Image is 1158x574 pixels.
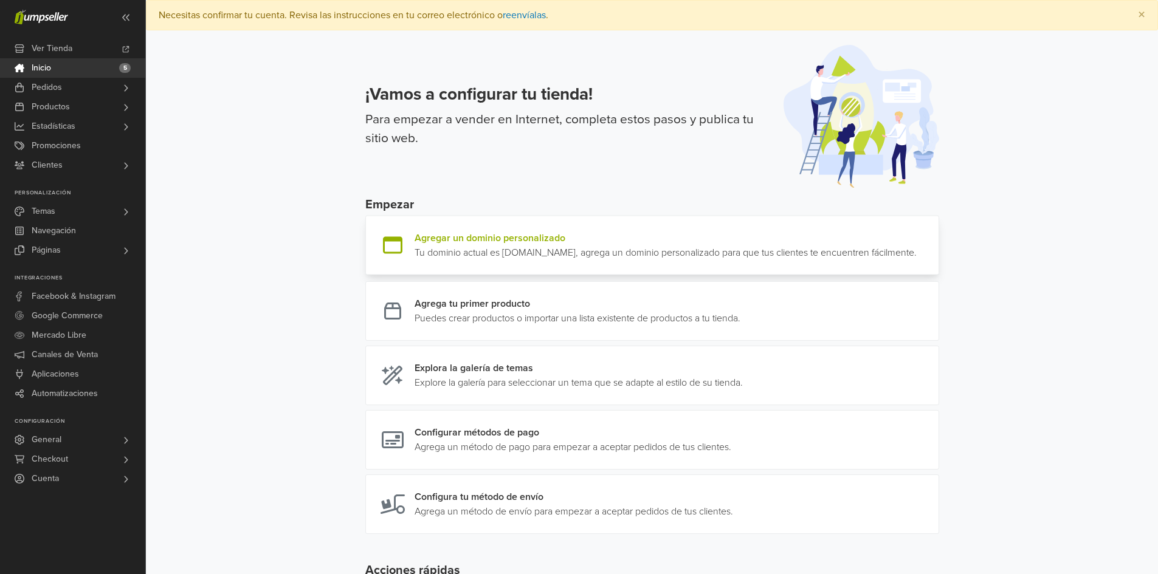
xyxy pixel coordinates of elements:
[32,306,103,326] span: Google Commerce
[1126,1,1157,30] button: Close
[503,9,546,21] a: reenvíalas
[32,287,115,306] span: Facebook & Instagram
[32,155,63,175] span: Clientes
[32,117,75,136] span: Estadísticas
[365,197,939,212] h5: Empezar
[32,58,51,78] span: Inicio
[32,39,72,58] span: Ver Tienda
[32,449,68,469] span: Checkout
[32,345,98,364] span: Canales de Venta
[32,364,79,384] span: Aplicaciones
[15,190,145,197] p: Personalización
[365,84,769,105] h3: ¡Vamos a configurar tu tienda!
[15,275,145,282] p: Integraciones
[32,326,86,345] span: Mercado Libre
[119,63,131,73] span: 5
[32,384,98,403] span: Automatizaciones
[32,469,59,488] span: Cuenta
[32,136,81,155] span: Promociones
[32,221,76,241] span: Navegación
[32,202,55,221] span: Temas
[784,45,939,188] img: onboarding-illustration-afe561586f57c9d3ab25.svg
[32,241,61,260] span: Páginas
[32,97,70,117] span: Productos
[15,418,145,425] p: Configuración
[365,110,769,148] p: Para empezar a vender en Internet, completa estos pasos y publica tu sitio web.
[1138,6,1145,24] span: ×
[32,78,62,97] span: Pedidos
[32,430,61,449] span: General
